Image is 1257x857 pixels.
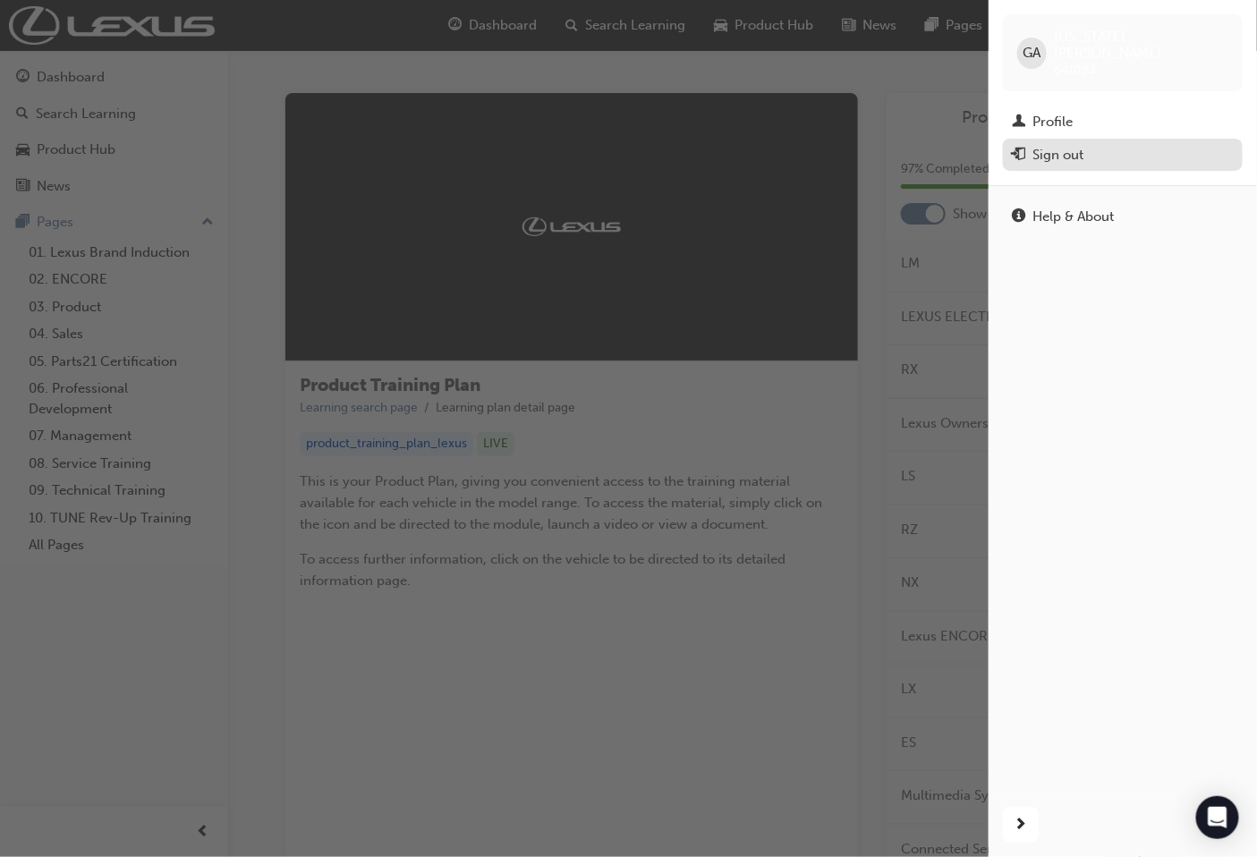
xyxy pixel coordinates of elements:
button: Sign out [1003,139,1243,172]
a: Help & About [1003,200,1243,233]
span: 641053 [1054,62,1096,77]
div: Open Intercom Messenger [1196,796,1239,839]
span: exit-icon [1012,148,1025,164]
a: Profile [1003,106,1243,139]
span: next-icon [1015,814,1028,836]
div: Sign out [1032,145,1083,165]
span: [US_STATE] [PERSON_NAME] [1054,29,1228,61]
div: Profile [1032,112,1073,132]
span: GA [1023,43,1041,64]
span: man-icon [1012,115,1025,131]
div: Help & About [1032,207,1114,227]
span: info-icon [1012,209,1025,225]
